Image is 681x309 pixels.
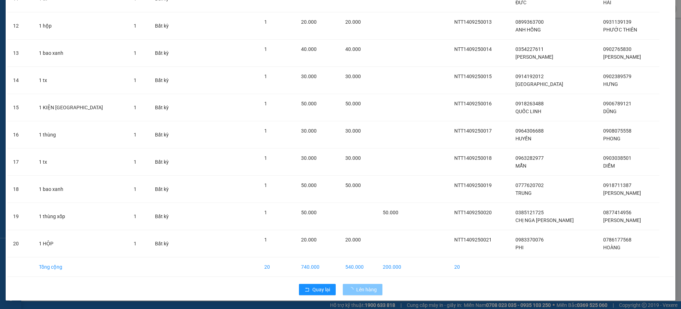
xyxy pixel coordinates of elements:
span: 0908075558 [603,128,631,134]
span: 1 [264,101,267,106]
span: HƯNG [603,81,618,87]
td: 18 [7,176,33,203]
span: 1 [264,74,267,79]
span: NTT1409250020 [454,210,492,215]
span: 50.000 [301,101,317,106]
td: 20 [259,257,295,277]
span: PHI [515,245,524,250]
span: HOÀNG [603,245,621,250]
td: Bất kỳ [149,67,181,94]
td: 1 hộp [33,12,128,40]
td: 1 bao xanh [33,40,128,67]
span: 0354227611 [515,46,544,52]
span: 1 [134,186,137,192]
span: 1 [134,23,137,29]
span: 1 [264,19,267,25]
img: logo.jpg [9,9,44,44]
span: 0918711387 [603,182,631,188]
span: 50.000 [301,210,317,215]
span: 50.000 [383,210,398,215]
td: 1 KIỆN [GEOGRAPHIC_DATA] [33,94,128,121]
span: 1 [264,182,267,188]
td: 17 [7,148,33,176]
td: Bất kỳ [149,40,181,67]
span: 1 [134,214,137,219]
span: 0777620702 [515,182,544,188]
td: 1 thùng xốp [33,203,128,230]
span: 40.000 [345,46,361,52]
td: 12 [7,12,33,40]
span: 30.000 [301,128,317,134]
span: 0964306688 [515,128,544,134]
span: PHONG [603,136,621,141]
td: Bất kỳ [149,176,181,203]
span: MẪN [515,163,526,169]
span: 0899363700 [515,19,544,25]
span: 1 [134,159,137,165]
td: Bất kỳ [149,94,181,121]
span: [PERSON_NAME] [603,54,641,60]
span: 40.000 [301,46,317,52]
span: 1 [264,210,267,215]
td: Tổng cộng [33,257,128,277]
span: 1 [264,46,267,52]
span: [PERSON_NAME] [603,217,641,223]
span: 20.000 [345,19,361,25]
b: BIÊN NHẬN GỬI HÀNG [46,10,68,56]
span: NTT1409250017 [454,128,492,134]
span: 0902389579 [603,74,631,79]
span: [PERSON_NAME] [603,190,641,196]
span: 0963282977 [515,155,544,161]
b: [DOMAIN_NAME] [59,27,97,33]
span: Quay lại [312,286,330,293]
span: 1 [264,155,267,161]
li: (c) 2017 [59,34,97,42]
td: 1 tx [33,67,128,94]
span: 0906789121 [603,101,631,106]
span: 30.000 [345,74,361,79]
span: CHỊ NGA [PERSON_NAME] [515,217,574,223]
span: 0786177568 [603,237,631,243]
span: DŨNG [603,109,617,114]
td: 1 tx [33,148,128,176]
span: 50.000 [345,182,361,188]
td: 20 [7,230,33,257]
span: NTT1409250013 [454,19,492,25]
button: Lên hàng [343,284,382,295]
span: ANH HỒNG [515,27,541,33]
span: 1 [134,241,137,246]
td: 1 thùng [33,121,128,148]
span: 30.000 [301,155,317,161]
span: 0983370076 [515,237,544,243]
span: TRUNG [515,190,532,196]
span: 30.000 [301,74,317,79]
span: 1 [134,105,137,110]
td: 540.000 [340,257,377,277]
td: 19 [7,203,33,230]
span: NTT1409250014 [454,46,492,52]
td: 13 [7,40,33,67]
span: 0385121725 [515,210,544,215]
span: 1 [264,237,267,243]
span: NTT1409250018 [454,155,492,161]
span: QUỐC LINH [515,109,541,114]
span: loading [348,287,356,292]
span: rollback [305,287,310,293]
span: 50.000 [301,182,317,188]
span: PHƯỚC THIÊN [603,27,637,33]
span: NTT1409250019 [454,182,492,188]
span: NTT1409250015 [454,74,492,79]
span: 0931139139 [603,19,631,25]
b: [PERSON_NAME] [9,46,40,79]
span: 30.000 [345,128,361,134]
td: Bất kỳ [149,203,181,230]
td: 1 bao xanh [33,176,128,203]
span: 0902765830 [603,46,631,52]
td: 20 [449,257,510,277]
td: Bất kỳ [149,12,181,40]
td: 1 HỘP [33,230,128,257]
span: 0918263488 [515,101,544,106]
span: HUYỀN [515,136,531,141]
span: 1 [134,77,137,83]
td: 14 [7,67,33,94]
